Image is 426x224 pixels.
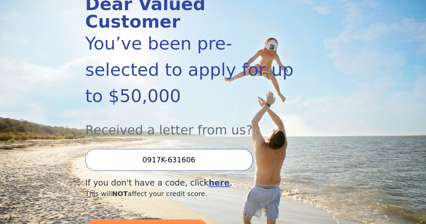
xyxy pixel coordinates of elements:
[112,190,128,198] span: NOT
[85,149,253,171] input: Enter your Offer Code:
[208,178,230,188] a: here
[85,189,302,199] div: This will affect your credit score.
[85,109,302,140] div: Received a letter from us?
[85,177,302,189] div: If you don't have a code, click .
[85,30,302,109] div: You’ve been pre-selected to apply for up to $50,000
